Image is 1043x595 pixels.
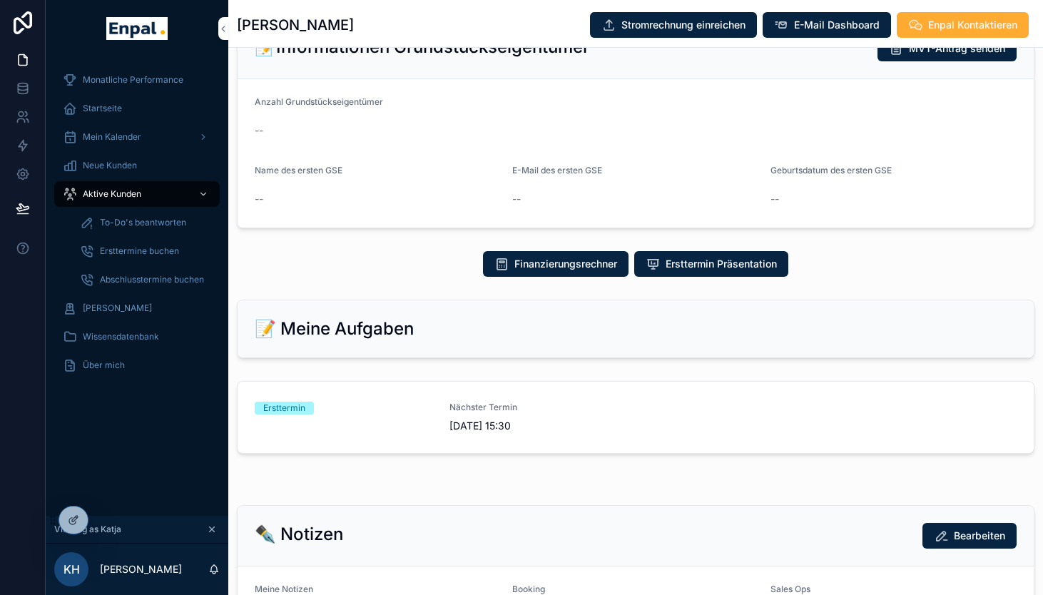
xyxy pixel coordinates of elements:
[770,165,892,176] span: Geburtsdatum des ersten GSE
[621,18,746,32] span: Stromrechnung einreichen
[83,331,159,342] span: Wissensdatenbank
[449,419,627,433] span: [DATE] 15:30
[71,238,220,264] a: Ersttermine buchen
[634,251,788,277] button: Ersttermin Präsentation
[54,153,220,178] a: Neue Kunden
[255,165,342,176] span: Name des ersten GSE
[512,192,521,206] span: --
[83,74,183,86] span: Monatliche Performance
[71,267,220,293] a: Abschlusstermine buchen
[255,96,383,107] span: Anzahl Grundstückseigentümer
[928,18,1017,32] span: Enpal Kontaktieren
[512,165,602,176] span: E-Mail des ersten GSE
[100,217,186,228] span: To-Do's beantworten
[83,160,137,171] span: Neue Kunden
[255,523,343,546] h2: ✒️ Notizen
[54,352,220,378] a: Über mich
[770,192,779,206] span: --
[255,192,263,206] span: --
[763,12,891,38] button: E-Mail Dashboard
[770,584,810,594] span: Sales Ops
[590,12,757,38] button: Stromrechnung einreichen
[263,402,305,415] div: Ersttermin
[63,561,80,578] span: KH
[54,124,220,150] a: Mein Kalender
[54,181,220,207] a: Aktive Kunden
[909,41,1005,56] span: MVT-Antrag senden
[237,15,354,35] h1: [PERSON_NAME]
[877,36,1017,61] button: MVT-Antrag senden
[54,324,220,350] a: Wissensdatenbank
[100,245,179,257] span: Ersttermine buchen
[794,18,880,32] span: E-Mail Dashboard
[83,103,122,114] span: Startseite
[238,382,1034,453] a: ErstterminNächster Termin[DATE] 15:30
[46,57,228,397] div: scrollable content
[106,17,167,40] img: App logo
[71,210,220,235] a: To-Do's beantworten
[922,523,1017,549] button: Bearbeiten
[483,251,629,277] button: Finanzierungsrechner
[54,295,220,321] a: [PERSON_NAME]
[666,257,777,271] span: Ersttermin Präsentation
[255,123,263,138] span: --
[83,188,141,200] span: Aktive Kunden
[514,257,617,271] span: Finanzierungsrechner
[449,402,627,413] span: Nächster Termin
[83,360,125,371] span: Über mich
[255,584,313,594] span: Meine Notizen
[54,67,220,93] a: Monatliche Performance
[54,96,220,121] a: Startseite
[100,562,182,576] p: [PERSON_NAME]
[255,317,414,340] h2: 📝 Meine Aufgaben
[512,584,545,594] span: Booking
[897,12,1029,38] button: Enpal Kontaktieren
[100,274,204,285] span: Abschlusstermine buchen
[83,131,141,143] span: Mein Kalender
[83,302,152,314] span: [PERSON_NAME]
[954,529,1005,543] span: Bearbeiten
